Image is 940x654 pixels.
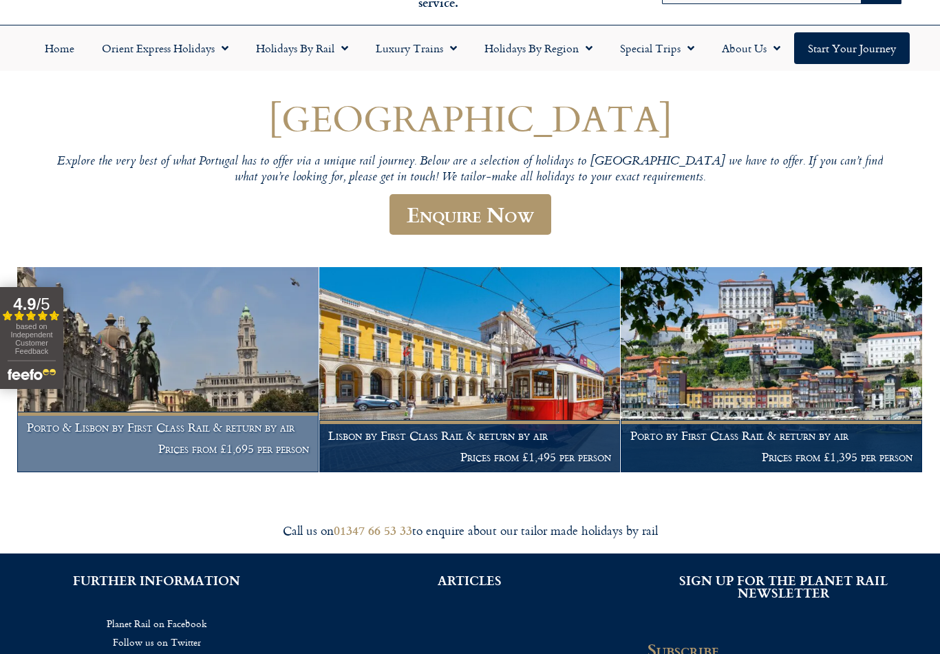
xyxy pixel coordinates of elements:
h1: Lisbon by First Class Rail & return by air [328,429,611,443]
a: Orient Express Holidays [88,32,242,64]
a: Special Trips [606,32,708,64]
a: Luxury Trains [362,32,471,64]
a: Porto by First Class Rail & return by air Prices from £1,395 per person [621,267,923,474]
a: Holidays by Rail [242,32,362,64]
nav: Menu [7,32,933,64]
a: Lisbon by First Class Rail & return by air Prices from £1,495 per person [319,267,621,474]
h1: Porto by First Class Rail & return by air [630,429,913,443]
p: Prices from £1,495 per person [328,450,611,464]
a: About Us [708,32,794,64]
h2: FURTHER INFORMATION [21,574,292,587]
a: Start your Journey [794,32,910,64]
a: Holidays by Region [471,32,606,64]
a: 01347 66 53 33 [334,521,412,539]
p: Prices from £1,395 per person [630,450,913,464]
p: Prices from £1,695 per person [27,442,310,456]
h1: [GEOGRAPHIC_DATA] [57,98,883,138]
h2: SIGN UP FOR THE PLANET RAIL NEWSLETTER [648,574,919,599]
div: Call us on to enquire about our tailor made holidays by rail [85,523,855,538]
a: Planet Rail on Facebook [21,614,292,633]
h2: ARTICLES [334,574,606,587]
a: Follow us on Twitter [21,633,292,651]
p: Explore the very best of what Portugal has to offer via a unique rail journey. Below are a select... [57,154,883,187]
a: Enquire Now [389,194,551,235]
h1: Porto & Lisbon by First Class Rail & return by air [27,421,310,434]
a: Home [31,32,88,64]
a: Porto & Lisbon by First Class Rail & return by air Prices from £1,695 per person [17,267,319,474]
